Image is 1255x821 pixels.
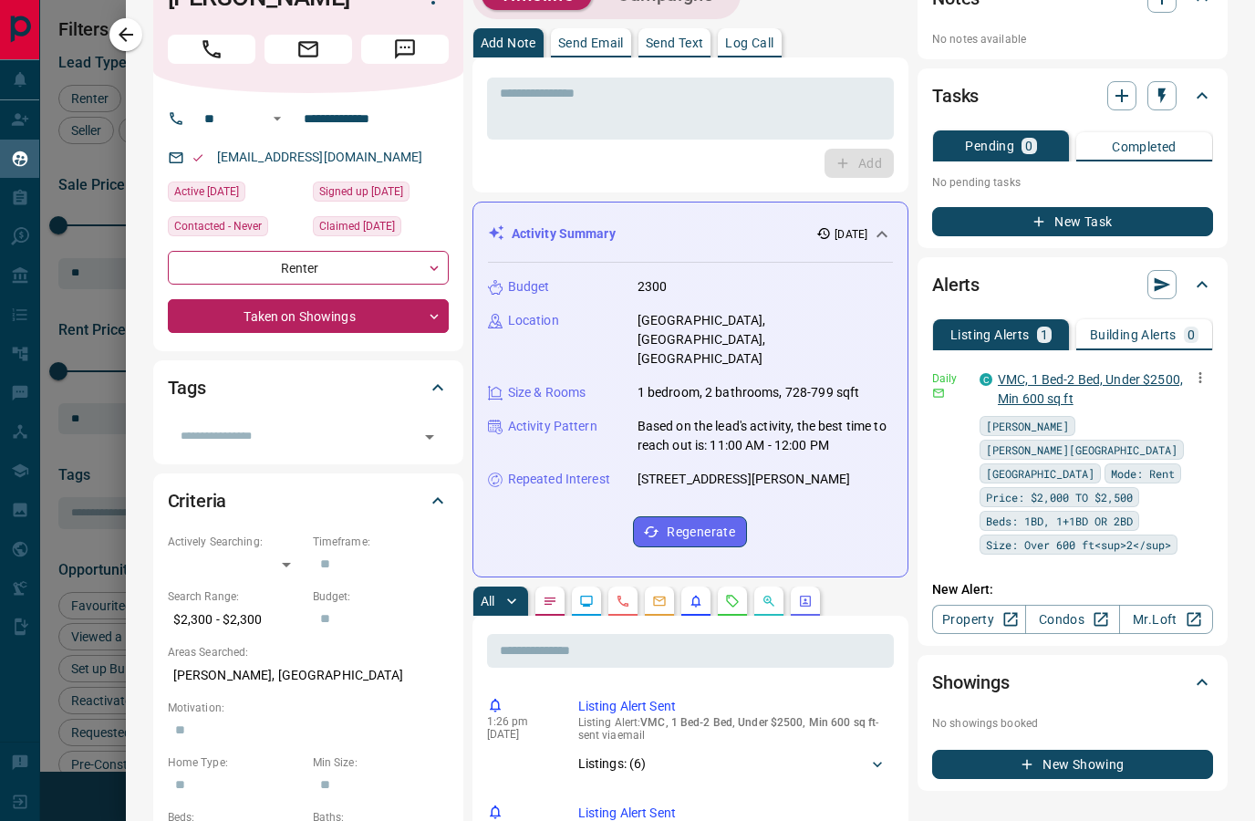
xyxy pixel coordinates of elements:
[1025,140,1032,152] p: 0
[168,486,227,515] h2: Criteria
[508,311,559,330] p: Location
[168,35,255,64] span: Call
[986,417,1069,435] span: [PERSON_NAME]
[313,216,449,242] div: Wed Aug 06 2025
[578,747,887,781] div: Listings: (6)
[168,644,449,660] p: Areas Searched:
[319,182,403,201] span: Signed up [DATE]
[725,594,740,608] svg: Requests
[932,31,1213,47] p: No notes available
[932,605,1026,634] a: Property
[762,594,776,608] svg: Opportunities
[638,417,893,455] p: Based on the lead's activity, the best time to reach out is: 11:00 AM - 12:00 PM
[168,373,206,402] h2: Tags
[487,715,551,728] p: 1:26 pm
[512,224,616,244] p: Activity Summary
[638,383,860,402] p: 1 bedroom, 2 bathrooms, 728-799 sqft
[168,182,304,207] div: Mon Aug 11 2025
[319,217,395,235] span: Claimed [DATE]
[558,36,624,49] p: Send Email
[932,263,1213,307] div: Alerts
[932,370,969,387] p: Daily
[932,580,1213,599] p: New Alert:
[986,512,1133,530] span: Beds: 1BD, 1+1BD OR 2BD
[638,311,893,369] p: [GEOGRAPHIC_DATA], [GEOGRAPHIC_DATA], [GEOGRAPHIC_DATA]
[1111,464,1175,483] span: Mode: Rent
[932,387,945,400] svg: Email
[932,715,1213,732] p: No showings booked
[361,35,449,64] span: Message
[950,328,1030,341] p: Listing Alerts
[168,534,304,550] p: Actively Searching:
[168,660,449,691] p: [PERSON_NAME], [GEOGRAPHIC_DATA]
[986,464,1094,483] span: [GEOGRAPHIC_DATA]
[168,605,304,635] p: $2,300 - $2,300
[986,535,1171,554] span: Size: Over 600 ft<sup>2</sup>
[1188,328,1195,341] p: 0
[578,754,647,774] p: Listings: ( 6 )
[1119,605,1213,634] a: Mr.Loft
[638,470,851,489] p: [STREET_ADDRESS][PERSON_NAME]
[578,697,887,716] p: Listing Alert Sent
[543,594,557,608] svg: Notes
[1112,140,1177,153] p: Completed
[835,226,867,243] p: [DATE]
[266,108,288,130] button: Open
[986,488,1133,506] span: Price: $2,000 TO $2,500
[481,595,495,608] p: All
[508,417,597,436] p: Activity Pattern
[932,207,1213,236] button: New Task
[168,366,449,410] div: Tags
[616,594,630,608] svg: Calls
[932,81,979,110] h2: Tasks
[217,150,423,164] a: [EMAIL_ADDRESS][DOMAIN_NAME]
[998,372,1183,406] a: VMC, 1 Bed-2 Bed, Under $2500, Min 600 sq ft
[417,424,442,450] button: Open
[633,516,747,547] button: Regenerate
[646,36,704,49] p: Send Text
[578,716,887,742] p: Listing Alert : - sent via email
[932,668,1010,697] h2: Showings
[1090,328,1177,341] p: Building Alerts
[932,169,1213,196] p: No pending tasks
[488,217,893,251] div: Activity Summary[DATE]
[168,700,449,716] p: Motivation:
[168,299,449,333] div: Taken on Showings
[168,754,304,771] p: Home Type:
[487,728,551,741] p: [DATE]
[965,140,1014,152] p: Pending
[1041,328,1048,341] p: 1
[579,594,594,608] svg: Lead Browsing Activity
[508,277,550,296] p: Budget
[932,270,980,299] h2: Alerts
[313,588,449,605] p: Budget:
[313,534,449,550] p: Timeframe:
[174,182,239,201] span: Active [DATE]
[798,594,813,608] svg: Agent Actions
[168,479,449,523] div: Criteria
[192,151,204,164] svg: Email Valid
[652,594,667,608] svg: Emails
[932,74,1213,118] div: Tasks
[932,750,1213,779] button: New Showing
[313,754,449,771] p: Min Size:
[1025,605,1119,634] a: Condos
[980,373,992,386] div: condos.ca
[640,716,876,729] span: VMC, 1 Bed-2 Bed, Under $2500, Min 600 sq ft
[313,182,449,207] div: Mon Feb 13 2023
[689,594,703,608] svg: Listing Alerts
[168,588,304,605] p: Search Range:
[638,277,668,296] p: 2300
[168,251,449,285] div: Renter
[986,441,1177,459] span: [PERSON_NAME][GEOGRAPHIC_DATA]
[508,470,610,489] p: Repeated Interest
[932,660,1213,704] div: Showings
[508,383,586,402] p: Size & Rooms
[725,36,773,49] p: Log Call
[174,217,262,235] span: Contacted - Never
[264,35,352,64] span: Email
[481,36,536,49] p: Add Note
